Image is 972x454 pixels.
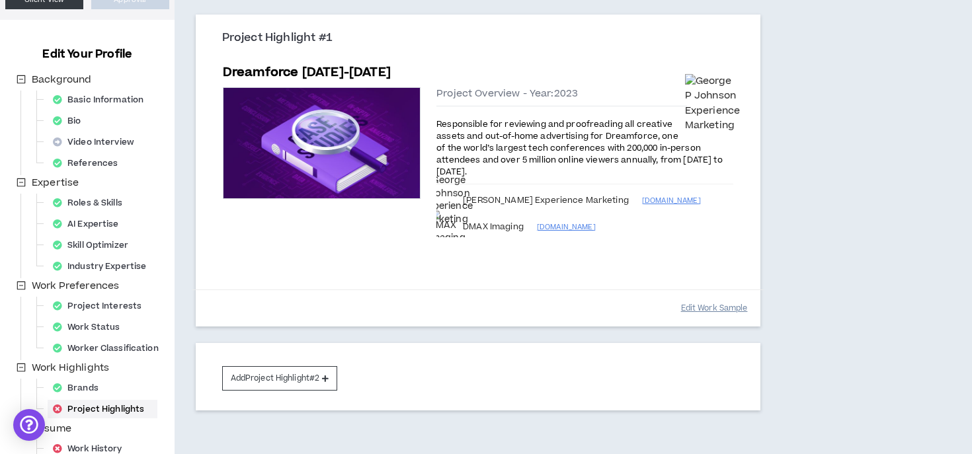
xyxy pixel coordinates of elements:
div: Work Status [48,318,133,336]
div: Basic Information [48,91,157,109]
h5: Dreamforce [DATE]-[DATE] [223,63,391,82]
span: Responsible for reviewing and proofreading all creative assets and out-of-home advertising for Dr... [436,118,723,178]
div: DMAX Imaging dmaximaging.com [429,209,466,245]
h3: Edit Your Profile [37,46,137,62]
span: minus-square [17,178,26,187]
img: George P Johnson Experience Marketing [685,74,740,133]
span: Work Preferences [32,279,119,293]
img: George P Johnson Experience Marketing [421,174,472,226]
button: Edit Work Sample [681,297,748,320]
div: Project Interests [48,297,155,315]
span: minus-square [17,363,26,372]
div: Brands [48,379,112,397]
div: Project Highlights [48,400,157,418]
div: AI Expertise [48,215,132,233]
span: Resume [32,422,71,435]
img: project-case-studies-default.jpeg [223,88,421,198]
div: Industry Expertise [48,257,159,276]
span: DMAX Imaging [463,221,524,232]
span: Work Preferences [29,278,122,294]
span: Background [32,73,91,87]
button: AddProject Highlight#2 [222,366,338,391]
span: Work Highlights [29,360,112,376]
div: References [48,154,131,172]
div: George P Johnson Experience Marketing gpj.com [421,174,472,226]
div: Video Interview [48,133,147,151]
img: DMAX Imaging [429,209,466,245]
div: Worker Classification [48,339,172,358]
span: Expertise [29,175,81,191]
div: Skill Optimizer [48,236,142,254]
div: Roles & Skills [48,194,136,212]
h3: Project Highlight #1 [222,31,745,46]
span: minus-square [17,281,26,290]
span: Work Highlights [32,361,109,375]
a: [DOMAIN_NAME] [537,221,734,234]
span: Background [29,72,94,88]
span: minus-square [17,75,26,84]
div: Bio [48,112,95,130]
span: Expertise [32,176,79,190]
span: Resume [29,421,74,437]
div: Open Intercom Messenger [13,409,45,441]
a: [DOMAIN_NAME] [642,194,733,208]
span: Project Overview - Year: 2023 [436,87,578,100]
span: [PERSON_NAME] Experience Marketing [463,195,629,206]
